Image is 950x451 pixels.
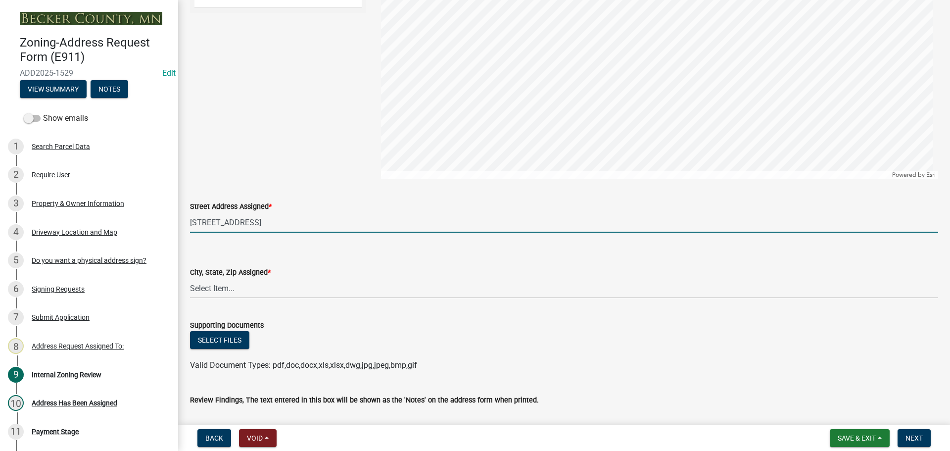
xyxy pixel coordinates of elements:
[190,269,271,276] label: City, State, Zip Assigned
[898,429,931,447] button: Next
[190,331,249,349] button: Select files
[32,229,117,236] div: Driveway Location and Map
[838,434,876,442] span: Save & Exit
[32,371,101,378] div: Internal Zoning Review
[8,424,24,440] div: 11
[20,36,170,64] h4: Zoning-Address Request Form (E911)
[197,429,231,447] button: Back
[32,143,90,150] div: Search Parcel Data
[8,367,24,383] div: 9
[8,167,24,183] div: 2
[190,397,539,404] label: Review Findings, The text entered in this box will be shown as the 'Notes' on the address form wh...
[8,395,24,411] div: 10
[205,434,223,442] span: Back
[32,400,117,406] div: Address Has Been Assigned
[32,343,124,350] div: Address Request Assigned To:
[32,314,90,321] div: Submit Application
[32,257,146,264] div: Do you want a physical address sign?
[8,139,24,154] div: 1
[8,281,24,297] div: 6
[8,309,24,325] div: 7
[20,12,162,25] img: Becker County, Minnesota
[190,322,264,329] label: Supporting Documents
[8,224,24,240] div: 4
[20,86,87,94] wm-modal-confirm: Summary
[247,434,263,442] span: Void
[8,252,24,268] div: 5
[8,196,24,211] div: 3
[162,68,176,78] a: Edit
[830,429,890,447] button: Save & Exit
[91,80,128,98] button: Notes
[890,171,938,179] div: Powered by
[8,338,24,354] div: 8
[926,171,936,178] a: Esri
[32,171,70,178] div: Require User
[32,428,79,435] div: Payment Stage
[20,80,87,98] button: View Summary
[239,429,277,447] button: Void
[32,200,124,207] div: Property & Owner Information
[91,86,128,94] wm-modal-confirm: Notes
[190,203,272,210] label: Street Address Assigned
[905,434,923,442] span: Next
[20,68,158,78] span: ADD2025-1529
[32,286,85,293] div: Signing Requests
[162,68,176,78] wm-modal-confirm: Edit Application Number
[24,112,88,124] label: Show emails
[190,360,417,370] span: Valid Document Types: pdf,doc,docx,xls,xlsx,dwg,jpg,jpeg,bmp,gif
